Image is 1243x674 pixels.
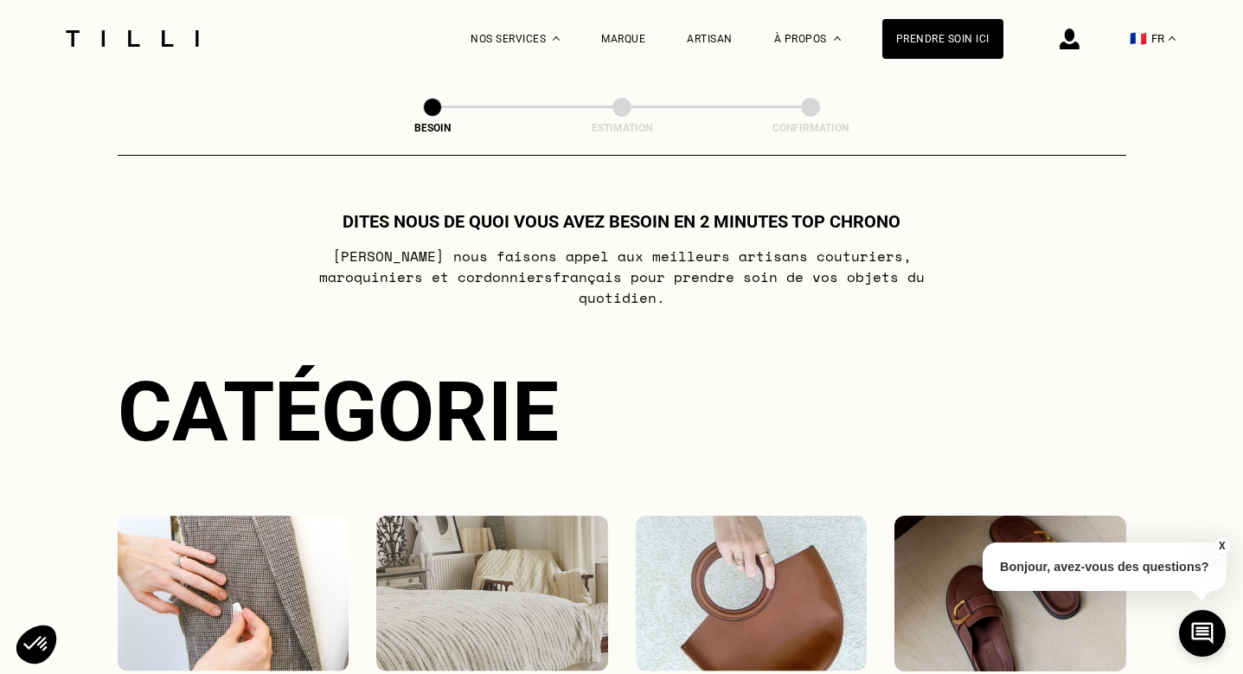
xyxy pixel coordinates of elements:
div: Confirmation [724,122,897,134]
a: Artisan [687,33,733,45]
img: icône connexion [1060,29,1080,49]
div: Estimation [535,122,708,134]
img: Accessoires [636,516,868,671]
img: Menu déroulant à propos [834,36,841,41]
img: Logo du service de couturière Tilli [60,30,205,47]
button: X [1213,536,1230,555]
img: Vêtements [118,516,349,671]
h1: Dites nous de quoi vous avez besoin en 2 minutes top chrono [343,211,900,232]
img: Intérieur [376,516,608,671]
a: Marque [601,33,645,45]
img: Chaussures [894,516,1126,671]
p: [PERSON_NAME] nous faisons appel aux meilleurs artisans couturiers , maroquiniers et cordonniers ... [279,246,964,308]
div: Catégorie [118,363,1126,460]
p: Bonjour, avez-vous des questions? [983,542,1227,591]
div: Besoin [346,122,519,134]
img: Menu déroulant [553,36,560,41]
a: Prendre soin ici [882,19,1003,59]
img: menu déroulant [1169,36,1176,41]
span: 🇫🇷 [1130,30,1147,47]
